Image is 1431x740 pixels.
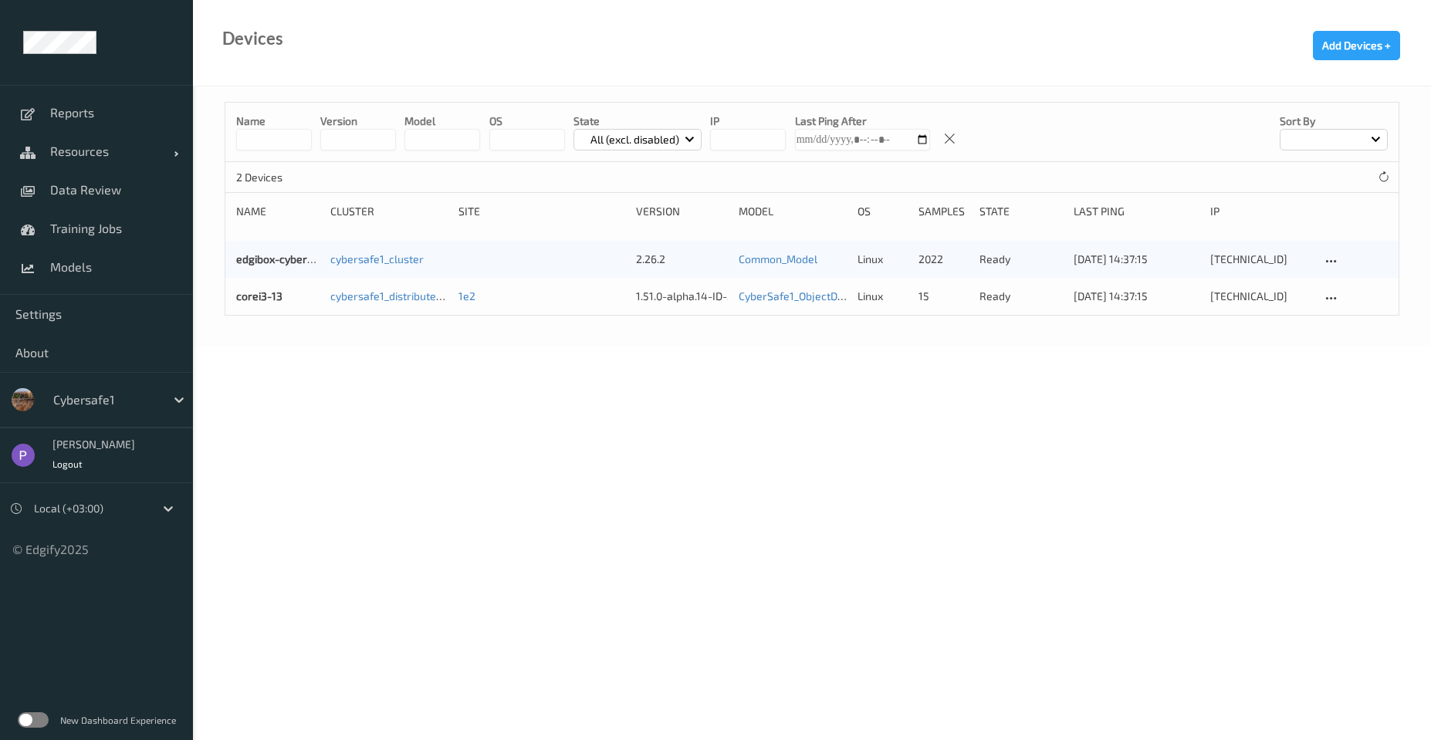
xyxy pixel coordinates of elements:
[236,289,282,302] a: corei3-13
[489,113,565,129] p: OS
[918,252,969,267] div: 2022
[710,113,786,129] p: IP
[458,204,625,219] div: Site
[918,204,969,219] div: Samples
[1074,289,1199,304] div: [DATE] 14:37:15
[404,113,480,129] p: model
[1210,204,1311,219] div: ip
[979,252,1063,267] p: ready
[858,289,908,304] p: linux
[636,289,728,304] div: 1.51.0-alpha.14-ID-5480
[236,170,352,185] p: 2 Devices
[222,31,283,46] div: Devices
[1074,252,1199,267] div: [DATE] 14:37:15
[330,289,482,302] a: cybersafe1_distributed_cluster
[636,252,728,267] div: 2.26.2
[458,289,475,302] a: 1e2
[739,204,847,219] div: Model
[858,204,908,219] div: OS
[795,113,930,129] p: Last Ping After
[858,252,908,267] p: linux
[573,113,702,129] p: State
[739,252,817,265] a: Common_Model
[979,204,1063,219] div: State
[236,113,312,129] p: Name
[1280,113,1388,129] p: Sort by
[1074,204,1199,219] div: Last Ping
[636,204,728,219] div: version
[739,289,878,302] a: CyberSafe1_ObjectDetection
[1210,252,1311,267] div: [TECHNICAL_ID]
[1313,31,1400,60] button: Add Devices +
[979,289,1063,304] p: ready
[330,252,424,265] a: cybersafe1_cluster
[1210,289,1311,304] div: [TECHNICAL_ID]
[918,289,969,304] div: 15
[330,204,447,219] div: Cluster
[236,204,320,219] div: Name
[585,132,685,147] p: All (excl. disabled)
[236,252,333,265] a: edgibox-cybersafe1
[320,113,396,129] p: version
